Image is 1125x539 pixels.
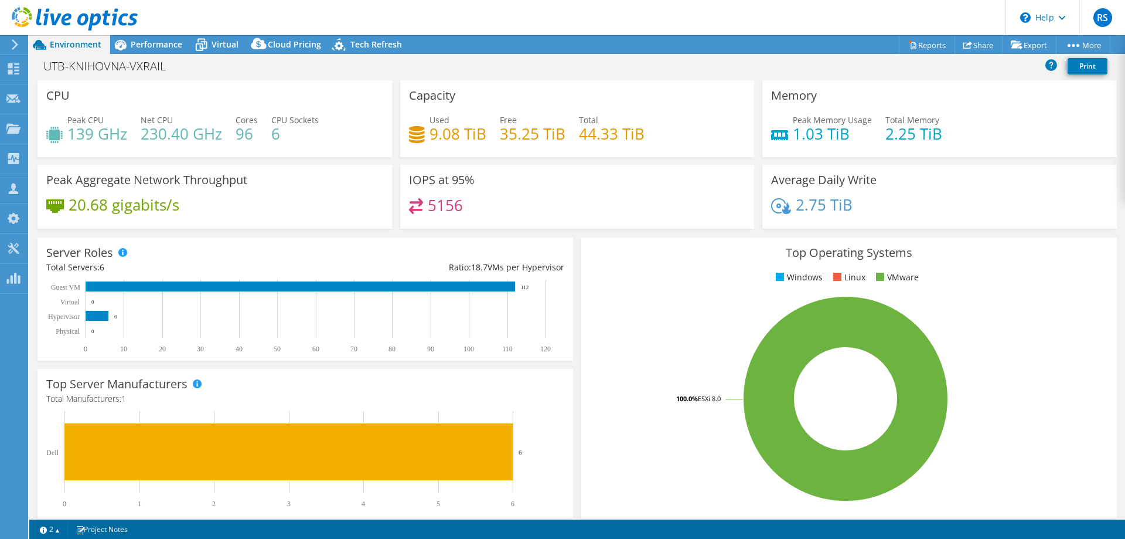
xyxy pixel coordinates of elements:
[48,313,80,321] text: Hypervisor
[274,345,281,353] text: 50
[67,114,104,126] span: Peak CPU
[120,345,127,353] text: 10
[830,271,865,284] li: Linux
[236,127,258,140] h4: 96
[131,39,182,50] span: Performance
[271,127,319,140] h4: 6
[521,284,529,290] text: 112
[676,394,698,403] tspan: 100.0%
[793,127,872,140] h4: 1.03 TiB
[771,174,877,187] h3: Average Daily Write
[51,283,80,291] text: Guest VM
[159,345,166,353] text: 20
[796,198,853,211] h4: 2.75 TiB
[954,36,1003,54] a: Share
[138,500,141,508] text: 1
[46,174,247,187] h3: Peak Aggregate Network Throughput
[100,262,104,273] span: 6
[463,345,474,353] text: 100
[38,60,184,73] h1: UTB-KNIHOVNA-VXRAIL
[1093,8,1112,27] span: RS
[771,89,817,102] h3: Memory
[236,114,258,126] span: Cores
[793,114,872,126] span: Peak Memory Usage
[91,299,94,305] text: 0
[46,449,59,457] text: Dell
[69,198,179,211] h4: 20.68 gigabits/s
[84,345,87,353] text: 0
[1002,36,1056,54] a: Export
[409,89,455,102] h3: Capacity
[212,39,238,50] span: Virtual
[409,174,475,187] h3: IOPS at 95%
[114,314,117,320] text: 6
[67,127,127,140] h4: 139 GHz
[429,127,486,140] h4: 9.08 TiB
[46,261,305,274] div: Total Servers:
[471,262,487,273] span: 18.7
[388,345,396,353] text: 80
[305,261,564,274] div: Ratio: VMs per Hypervisor
[579,127,645,140] h4: 44.33 TiB
[698,394,721,403] tspan: ESXi 8.0
[46,378,187,391] h3: Top Server Manufacturers
[46,89,70,102] h3: CPU
[590,246,1108,259] h3: Top Operating Systems
[437,500,440,508] text: 5
[67,522,136,537] a: Project Notes
[141,127,222,140] h4: 230.40 GHz
[885,127,942,140] h4: 2.25 TiB
[271,114,319,126] span: CPU Sockets
[141,114,173,126] span: Net CPU
[56,327,80,335] text: Physical
[350,345,357,353] text: 70
[91,328,94,334] text: 0
[236,345,243,353] text: 40
[885,114,939,126] span: Total Memory
[500,127,565,140] h4: 35.25 TiB
[1020,12,1031,23] svg: \n
[428,199,463,212] h4: 5156
[212,500,216,508] text: 2
[63,500,66,508] text: 0
[873,271,919,284] li: VMware
[268,39,321,50] span: Cloud Pricing
[350,39,402,50] span: Tech Refresh
[427,345,434,353] text: 90
[773,271,823,284] li: Windows
[540,345,551,353] text: 120
[287,500,291,508] text: 3
[50,39,101,50] span: Environment
[579,114,598,126] span: Total
[46,246,113,259] h3: Server Roles
[1068,58,1107,74] a: Print
[899,36,955,54] a: Reports
[511,500,514,508] text: 6
[429,114,449,126] span: Used
[121,393,126,404] span: 1
[362,500,365,508] text: 4
[197,345,204,353] text: 30
[312,345,319,353] text: 60
[1056,36,1110,54] a: More
[46,392,564,405] h4: Total Manufacturers:
[60,298,80,306] text: Virtual
[32,522,68,537] a: 2
[519,449,522,456] text: 6
[502,345,513,353] text: 110
[500,114,517,126] span: Free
